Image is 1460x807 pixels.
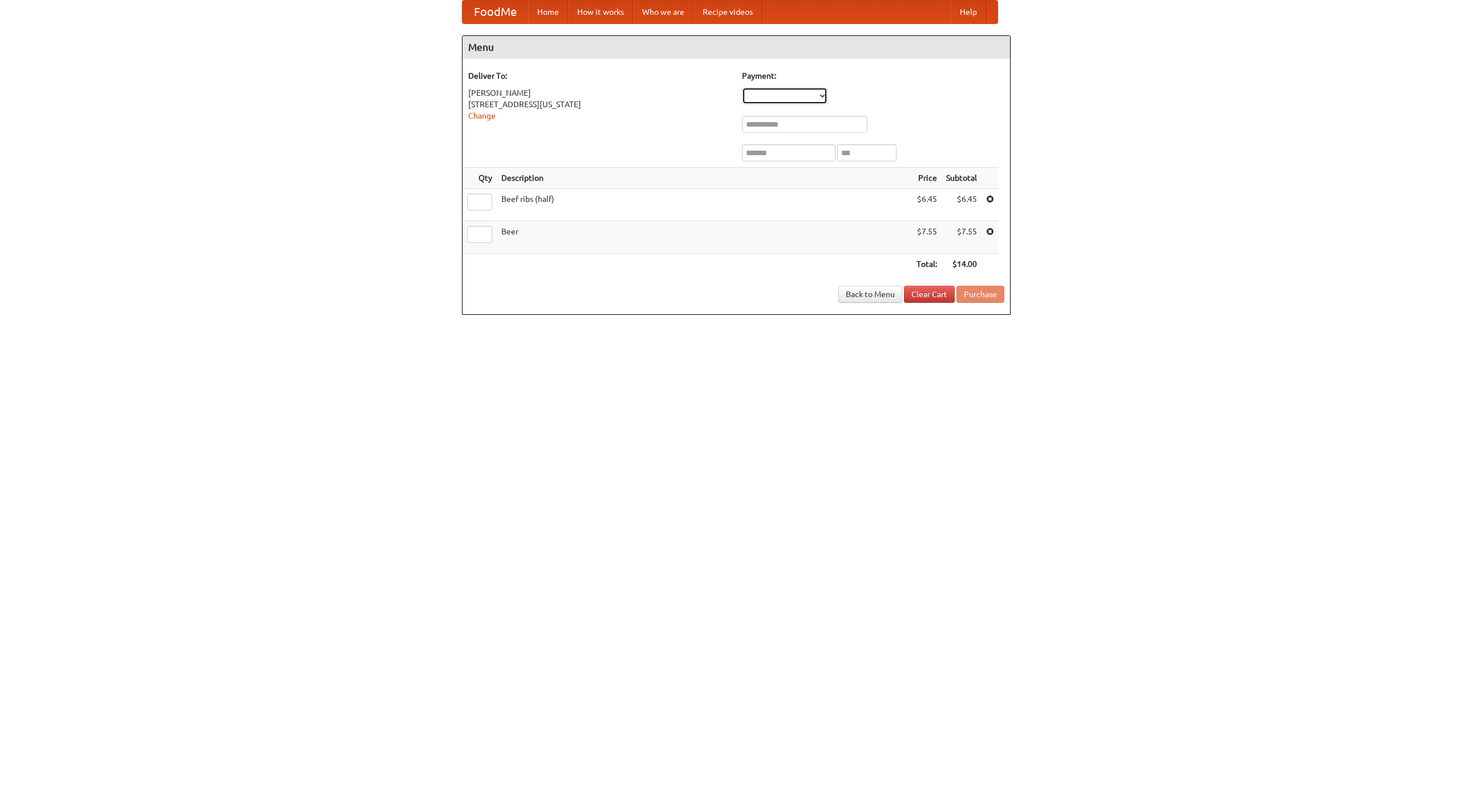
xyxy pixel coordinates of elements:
[912,168,942,189] th: Price
[568,1,633,23] a: How it works
[838,286,902,303] a: Back to Menu
[693,1,762,23] a: Recipe videos
[942,254,982,275] th: $14.00
[463,36,1010,59] h4: Menu
[942,168,982,189] th: Subtotal
[942,221,982,254] td: $7.55
[463,168,497,189] th: Qty
[468,87,731,99] div: [PERSON_NAME]
[463,1,528,23] a: FoodMe
[468,99,731,110] div: [STREET_ADDRESS][US_STATE]
[497,221,912,254] td: Beer
[468,111,496,120] a: Change
[633,1,693,23] a: Who we are
[468,70,731,82] h5: Deliver To:
[904,286,955,303] a: Clear Cart
[497,189,912,221] td: Beef ribs (half)
[528,1,568,23] a: Home
[912,254,942,275] th: Total:
[951,1,986,23] a: Help
[742,70,1004,82] h5: Payment:
[942,189,982,221] td: $6.45
[497,168,912,189] th: Description
[956,286,1004,303] button: Purchase
[912,189,942,221] td: $6.45
[912,221,942,254] td: $7.55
